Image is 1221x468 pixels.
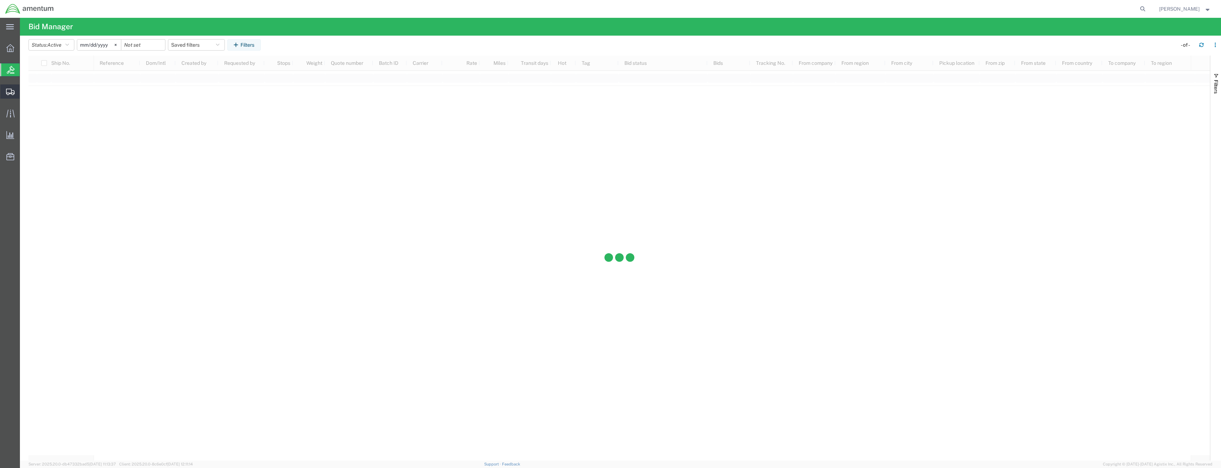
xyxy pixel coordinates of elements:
div: - of - [1181,41,1193,49]
button: Saved filters [168,39,225,51]
img: logo [5,4,54,14]
a: Support [484,462,502,466]
a: Feedback [502,462,520,466]
span: Copyright © [DATE]-[DATE] Agistix Inc., All Rights Reserved [1103,461,1212,467]
span: Joe Ricklefs [1159,5,1200,13]
span: [DATE] 12:11:14 [167,462,193,466]
span: Filters [1213,80,1219,94]
span: Active [47,42,62,48]
button: [PERSON_NAME] [1159,5,1211,13]
button: Filters [227,39,261,51]
button: Status:Active [28,39,74,51]
h4: Bid Manager [28,18,73,36]
span: Server: 2025.20.0-db47332bad5 [28,462,116,466]
input: Not set [77,40,121,50]
span: Client: 2025.20.0-8c6e0cf [119,462,193,466]
input: Not set [121,40,165,50]
span: [DATE] 11:13:37 [89,462,116,466]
